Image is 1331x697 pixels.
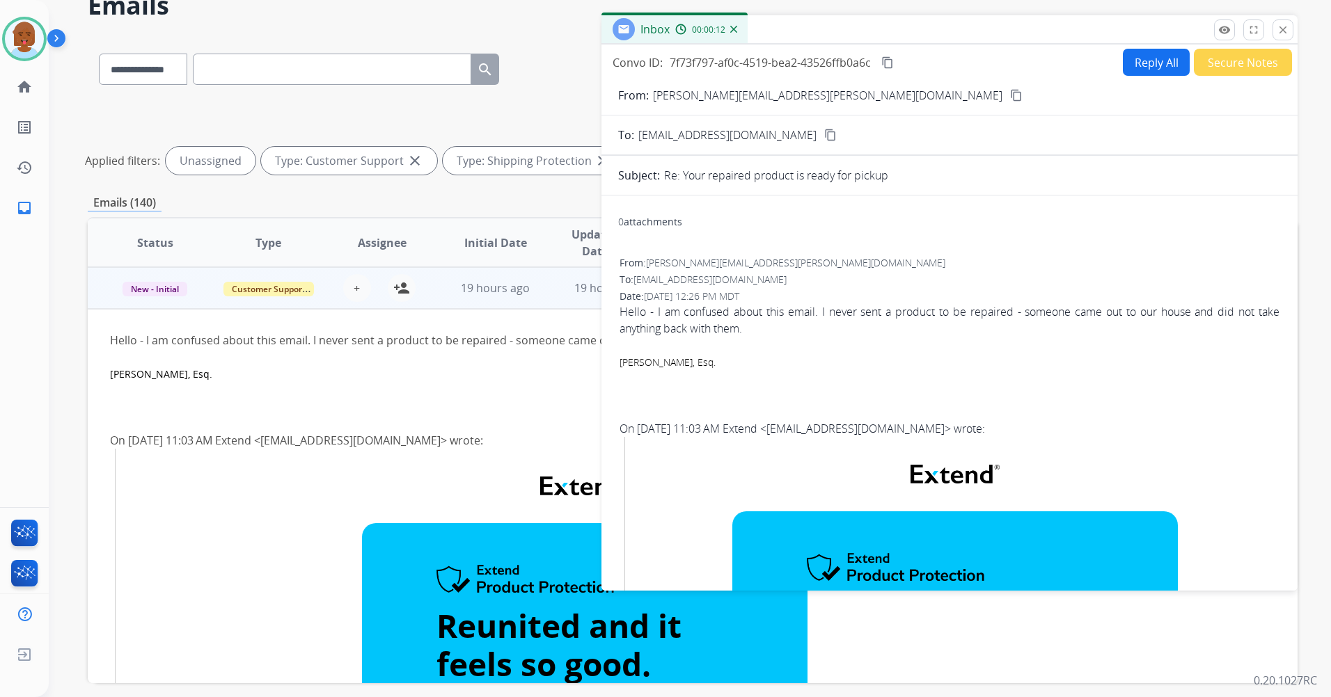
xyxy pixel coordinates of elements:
[1010,89,1023,102] mat-icon: content_copy
[110,432,1048,449] div: On [DATE] 11:03 AM Extend < > wrote:
[881,56,894,69] mat-icon: content_copy
[85,152,160,169] p: Applied filters:
[1247,24,1260,36] mat-icon: fullscreen
[574,280,643,296] span: 19 hours ago
[1194,49,1292,76] button: Secure Notes
[653,87,1002,104] p: [PERSON_NAME][EMAIL_ADDRESS][PERSON_NAME][DOMAIN_NAME]
[1254,672,1317,689] p: 0.20.1027RC
[618,215,682,229] div: attachments
[461,280,530,296] span: 19 hours ago
[260,433,441,448] a: [EMAIL_ADDRESS][DOMAIN_NAME]
[620,256,1279,270] div: From:
[620,355,716,369] span: [PERSON_NAME], Esq.
[16,79,33,95] mat-icon: home
[620,289,1279,303] div: Date:
[824,129,837,141] mat-icon: content_copy
[436,642,651,685] span: feels so good.
[618,167,660,184] p: Subject:
[1123,49,1190,76] button: Reply All
[443,147,625,175] div: Type: Shipping Protection
[436,604,682,647] span: Reunited and it
[620,303,1279,387] div: Hello - I am confused about this email. I never sent a product to be repaired - someone came out ...
[766,421,945,436] a: [EMAIL_ADDRESS][DOMAIN_NAME]
[354,280,360,296] span: +
[261,147,437,175] div: Type: Customer Support
[1277,24,1289,36] mat-icon: close
[633,273,787,286] span: [EMAIL_ADDRESS][DOMAIN_NAME]
[664,167,888,184] p: Re: Your repaired product is ready for pickup
[110,367,212,380] span: [PERSON_NAME], Esq.
[670,55,871,70] span: 7f73f797-af0c-4519-bea2-43526ffb0a6c
[564,226,627,259] span: Updated Date
[618,127,634,143] p: To:
[464,234,527,251] span: Initial Date
[16,119,33,136] mat-icon: list_alt
[692,24,725,35] span: 00:00:12
[1218,24,1231,36] mat-icon: remove_red_eye
[123,282,187,296] span: New - Initial
[613,54,663,71] p: Convo ID:
[644,289,739,303] span: [DATE] 12:26 PM MDT
[407,152,423,169] mat-icon: close
[110,332,1048,399] div: Hello - I am confused about this email. I never sent a product to be repaired - someone came out ...
[255,234,281,251] span: Type
[807,553,985,580] img: Extend Product Protection
[477,61,494,78] mat-icon: search
[358,234,407,251] span: Assignee
[16,159,33,176] mat-icon: history
[540,476,629,495] img: Extend Logo
[638,127,817,143] span: [EMAIL_ADDRESS][DOMAIN_NAME]
[620,420,1279,437] div: On [DATE] 11:03 AM Extend < > wrote:
[618,87,649,104] p: From:
[343,274,371,302] button: +
[436,565,615,592] img: Extend Product Protection
[911,465,1000,483] img: Extend Logo
[5,19,44,58] img: avatar
[137,234,173,251] span: Status
[640,22,670,37] span: Inbox
[166,147,255,175] div: Unassigned
[16,200,33,216] mat-icon: inbox
[594,152,611,169] mat-icon: close
[620,273,1279,287] div: To:
[393,280,410,296] mat-icon: person_add
[618,215,624,228] span: 0
[646,256,945,269] span: [PERSON_NAME][EMAIL_ADDRESS][PERSON_NAME][DOMAIN_NAME]
[88,194,162,211] p: Emails (140)
[223,282,314,296] span: Customer Support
